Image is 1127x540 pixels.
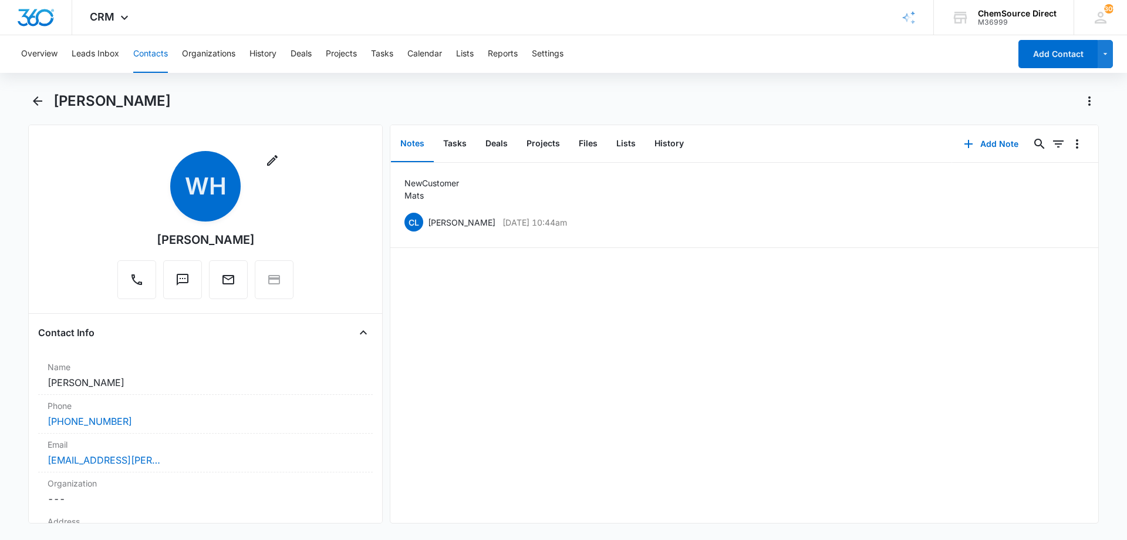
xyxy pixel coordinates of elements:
[48,361,363,373] label: Name
[1104,4,1113,14] span: 309
[456,35,474,73] button: Lists
[404,177,459,189] p: New Customer
[249,35,276,73] button: History
[28,92,46,110] button: Back
[38,434,373,472] div: Email[EMAIL_ADDRESS][PERSON_NAME][DOMAIN_NAME]
[157,231,255,249] div: [PERSON_NAME]
[38,472,373,511] div: Organization---
[48,414,132,428] a: [PHONE_NUMBER]
[428,216,495,229] p: [PERSON_NAME]
[404,189,459,202] p: Mats
[488,35,518,73] button: Reports
[209,279,248,289] a: Email
[978,18,1057,26] div: account id
[21,35,58,73] button: Overview
[371,35,393,73] button: Tasks
[1018,40,1098,68] button: Add Contact
[53,92,171,110] h1: [PERSON_NAME]
[569,126,607,162] button: Files
[182,35,235,73] button: Organizations
[48,375,363,390] dd: [PERSON_NAME]
[978,9,1057,18] div: account name
[645,126,693,162] button: History
[170,151,241,222] span: WH
[209,260,248,299] button: Email
[90,11,114,23] span: CRM
[117,279,156,289] a: Call
[404,213,423,232] span: CL
[48,438,363,451] label: Email
[354,323,373,342] button: Close
[502,216,567,229] p: [DATE] 10:44am
[1104,4,1113,14] div: notifications count
[163,279,202,289] a: Text
[326,35,357,73] button: Projects
[952,130,1030,158] button: Add Note
[117,260,156,299] button: Call
[407,35,442,73] button: Calendar
[532,35,563,73] button: Settings
[38,356,373,395] div: Name[PERSON_NAME]
[291,35,312,73] button: Deals
[38,326,95,340] h4: Contact Info
[1030,135,1049,153] button: Search...
[48,515,363,528] label: Address
[476,126,517,162] button: Deals
[1080,92,1099,110] button: Actions
[48,477,363,489] label: Organization
[607,126,645,162] button: Lists
[48,492,363,506] dd: ---
[72,35,119,73] button: Leads Inbox
[133,35,168,73] button: Contacts
[1068,135,1086,153] button: Overflow Menu
[434,126,476,162] button: Tasks
[38,395,373,434] div: Phone[PHONE_NUMBER]
[48,453,165,467] a: [EMAIL_ADDRESS][PERSON_NAME][DOMAIN_NAME]
[391,126,434,162] button: Notes
[517,126,569,162] button: Projects
[48,400,363,412] label: Phone
[163,260,202,299] button: Text
[1049,135,1068,153] button: Filters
